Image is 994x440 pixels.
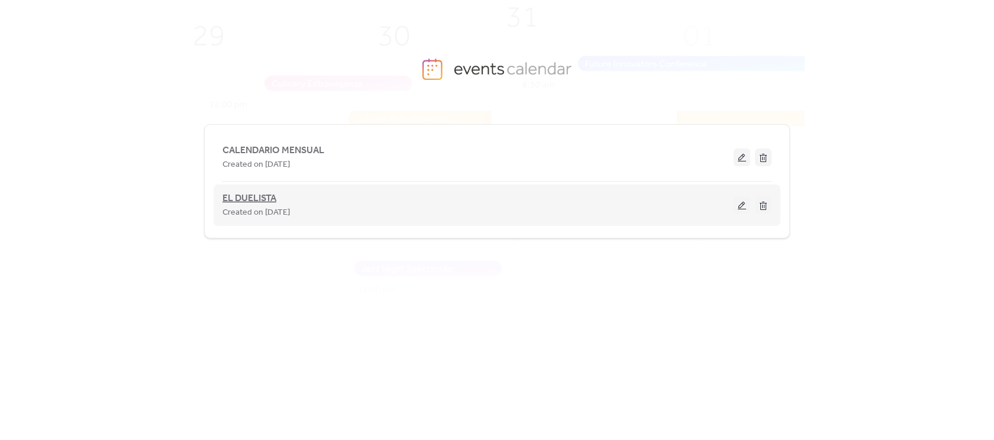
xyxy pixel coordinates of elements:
span: Created on [DATE] [222,158,290,172]
span: CALENDARIO MENSUAL [222,144,324,158]
a: CALENDARIO MENSUAL [222,147,324,154]
span: Created on [DATE] [222,206,290,220]
a: EL DUELISTA [222,195,276,202]
span: EL DUELISTA [222,192,276,206]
